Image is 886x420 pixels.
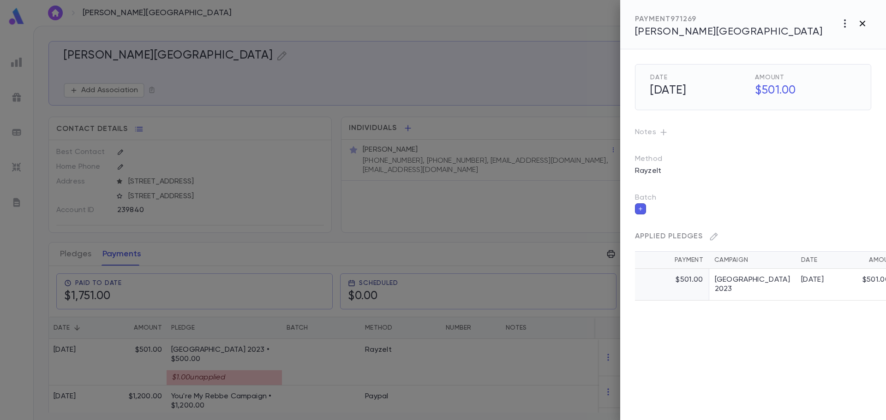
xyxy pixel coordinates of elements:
p: Batch [635,193,871,202]
span: Applied Pledges [635,233,703,240]
div: PAYMENT 971269 [635,15,822,24]
td: $501.00 [635,269,709,301]
h5: [DATE] [645,81,751,101]
span: Amount [755,74,856,81]
p: Notes [635,125,871,140]
p: RayzeIt [629,164,667,178]
th: Campaign [709,252,796,269]
span: Date [650,74,751,81]
div: [DATE] [801,275,836,284]
span: [PERSON_NAME][GEOGRAPHIC_DATA] [635,27,822,37]
td: [GEOGRAPHIC_DATA] 2023 [709,269,796,301]
p: Method [635,154,681,164]
h5: $501.00 [749,81,856,101]
th: Payment [635,252,709,269]
th: Date [796,252,842,269]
